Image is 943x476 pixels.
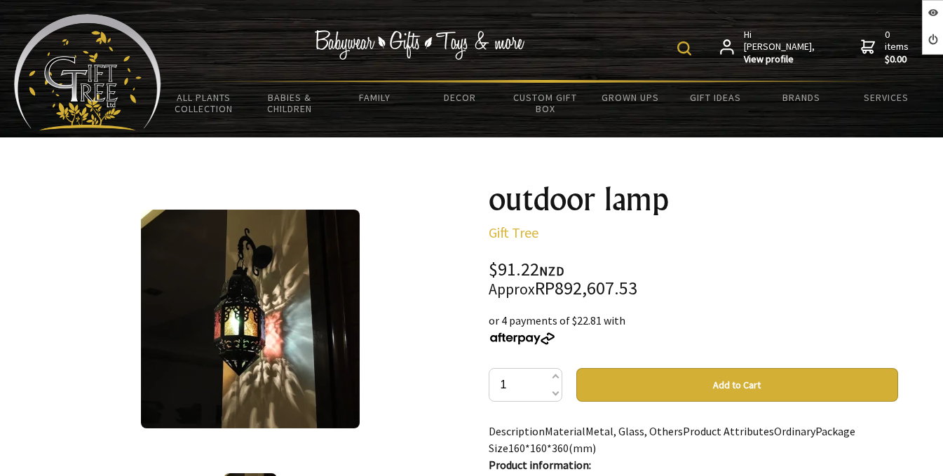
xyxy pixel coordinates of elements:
[489,332,556,345] img: Afterpay
[141,210,360,428] img: outdoor lamp
[489,224,538,241] a: Gift Tree
[247,83,332,123] a: Babies & Children
[576,368,898,402] button: Add to Cart
[744,53,816,66] strong: View profile
[489,261,898,298] div: $91.22 RP892,607.53
[489,280,535,299] small: Approx
[885,28,911,66] span: 0 items
[314,30,524,60] img: Babywear - Gifts - Toys & more
[539,263,564,279] span: NZD
[843,83,929,112] a: Services
[673,83,759,112] a: Gift Ideas
[720,29,816,66] a: Hi [PERSON_NAME],View profile
[489,458,591,472] strong: Product information:
[885,53,911,66] strong: $0.00
[489,312,898,346] div: or 4 payments of $22.81 with
[744,29,816,66] span: Hi [PERSON_NAME],
[417,83,503,112] a: Decor
[14,14,161,130] img: Babyware - Gifts - Toys and more...
[588,83,673,112] a: Grown Ups
[759,83,844,112] a: Brands
[503,83,588,123] a: Custom Gift Box
[332,83,417,112] a: Family
[677,41,691,55] img: product search
[861,29,911,66] a: 0 items$0.00
[161,83,247,123] a: All Plants Collection
[489,182,898,216] h1: outdoor lamp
